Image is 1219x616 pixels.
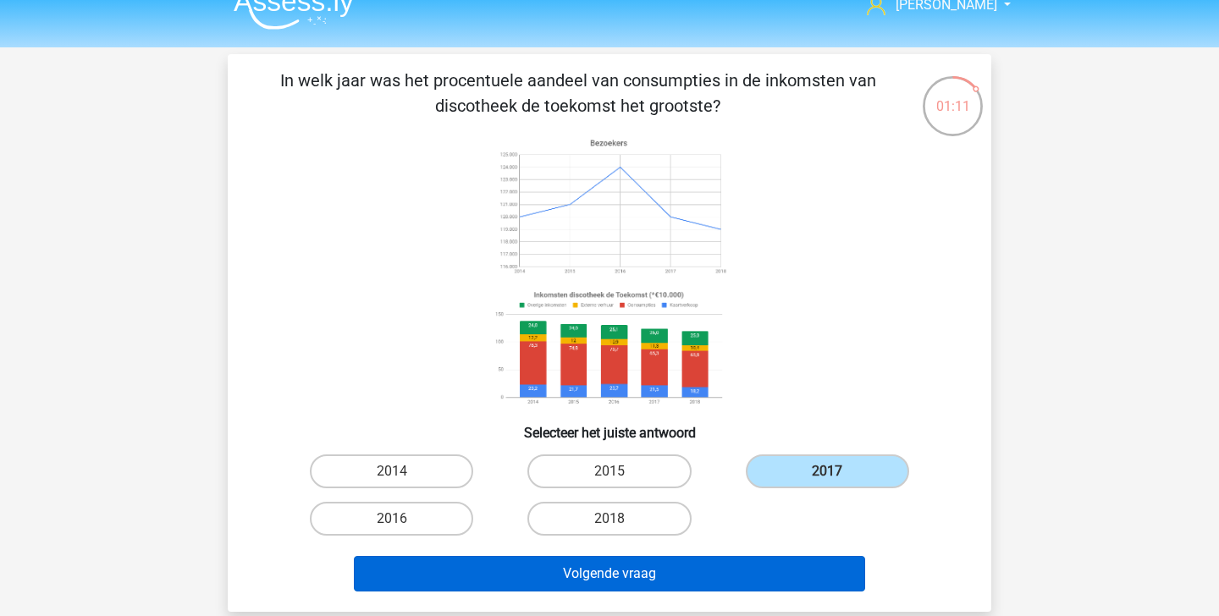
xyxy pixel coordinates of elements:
div: 01:11 [921,74,985,117]
label: 2014 [310,454,473,488]
label: 2018 [527,502,691,536]
p: In welk jaar was het procentuele aandeel van consumpties in de inkomsten van discotheek de toekom... [255,68,901,118]
label: 2017 [746,454,909,488]
label: 2016 [310,502,473,536]
label: 2015 [527,454,691,488]
button: Volgende vraag [354,556,866,591]
h6: Selecteer het juiste antwoord [255,411,964,441]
